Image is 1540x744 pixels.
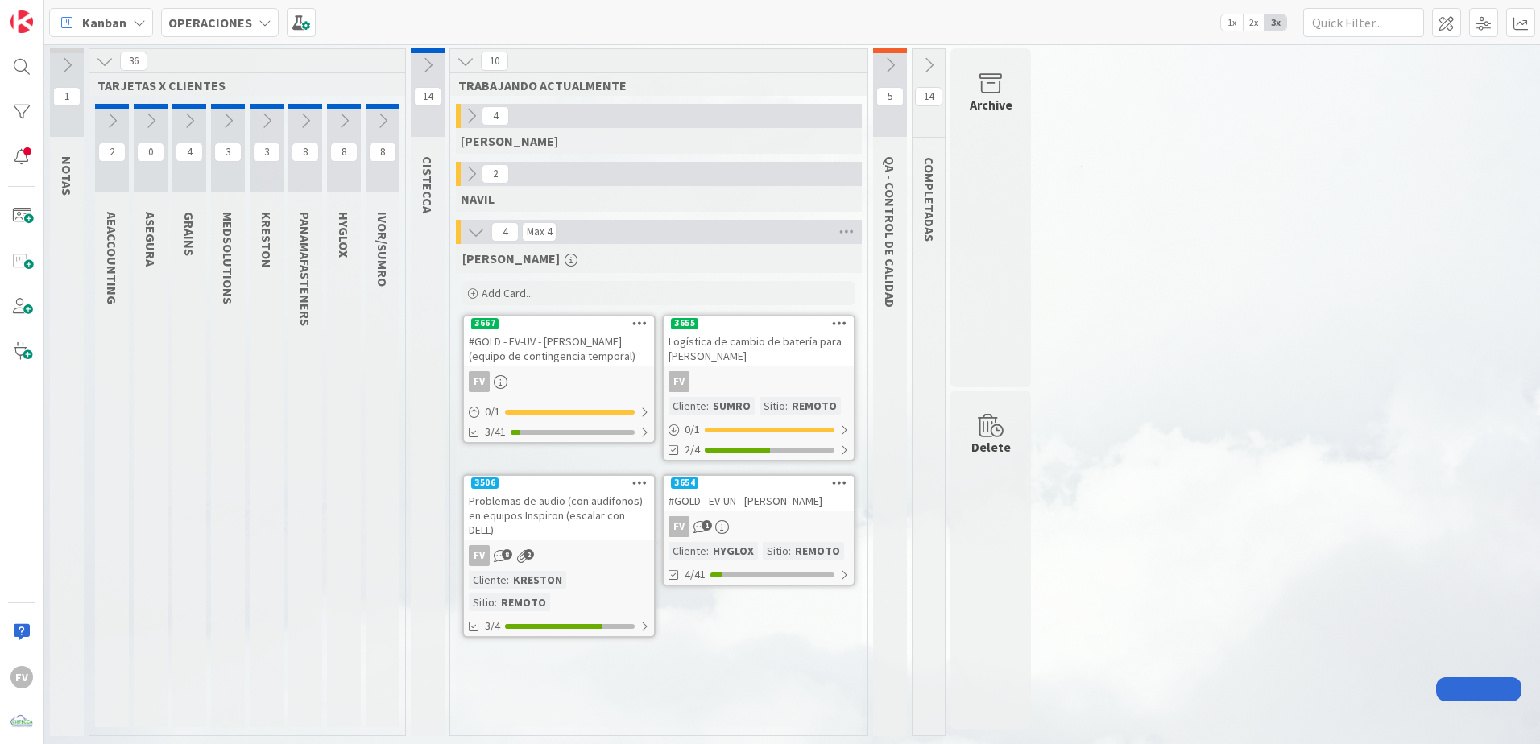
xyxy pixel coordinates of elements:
[664,331,854,366] div: Logística de cambio de batería para [PERSON_NAME]
[485,403,500,420] span: 0 / 1
[527,228,552,236] div: Max 4
[706,542,709,560] span: :
[220,212,236,304] span: MEDSOLUTIONS
[469,545,490,566] div: FV
[685,566,706,583] span: 4/41
[181,212,197,256] span: GRAINS
[709,397,755,415] div: SUMRO
[461,133,558,149] span: GABRIEL
[882,156,898,308] span: QA - CONTROL DE CALIDAD
[464,402,654,422] div: 0/1
[497,593,550,611] div: REMOTO
[789,542,791,560] span: :
[491,222,519,242] span: 4
[120,52,147,71] span: 36
[1243,14,1265,31] span: 2x
[464,476,654,490] div: 3506
[471,318,499,329] div: 3667
[1221,14,1243,31] span: 1x
[709,542,758,560] div: HYGLOX
[502,549,512,560] span: 8
[420,156,436,213] span: CISTECCA
[664,516,854,537] div: FV
[669,542,706,560] div: Cliente
[292,143,319,162] span: 8
[685,441,700,458] span: 2/4
[788,397,841,415] div: REMOTO
[297,212,313,326] span: PANAMAFASTENERS
[336,212,352,258] span: HYGLOX
[98,143,126,162] span: 2
[876,87,904,106] span: 5
[458,77,847,93] span: TRABAJANDO ACTUALMENTE
[921,157,938,242] span: COMPLETADAS
[664,316,854,331] div: 3655
[495,593,497,611] span: :
[464,316,654,366] div: 3667#GOLD - EV-UV - [PERSON_NAME] (equipo de contingencia temporal)
[482,106,509,126] span: 4
[168,14,252,31] b: OPERACIONES
[664,420,854,440] div: 0/1
[471,477,499,489] div: 3506
[664,316,854,366] div: 3655Logística de cambio de batería para [PERSON_NAME]
[671,318,698,329] div: 3655
[671,477,698,489] div: 3654
[59,156,75,196] span: NOTAS
[97,77,385,93] span: TARJETAS X CLIENTES
[53,87,81,106] span: 1
[662,315,855,461] a: 3655Logística de cambio de batería para [PERSON_NAME]FVCliente:SUMROSitio:REMOTO0/12/4
[702,520,712,531] span: 1
[469,593,495,611] div: Sitio
[482,164,509,184] span: 2
[970,95,1012,114] div: Archive
[485,618,500,634] span: 3/4
[259,212,275,268] span: KRESTON
[669,371,689,392] div: FV
[662,474,855,586] a: 3654#GOLD - EV-UN - [PERSON_NAME]FVCliente:HYGLOXSitio:REMOTO4/41
[785,397,788,415] span: :
[462,315,656,444] a: 3667#GOLD - EV-UV - [PERSON_NAME] (equipo de contingencia temporal)FV0/13/41
[971,437,1011,457] div: Delete
[469,371,490,392] div: FV
[461,191,495,207] span: NAVIL
[1303,8,1424,37] input: Quick Filter...
[330,143,358,162] span: 8
[137,143,164,162] span: 0
[509,571,566,589] div: KRESTON
[482,286,533,300] span: Add Card...
[462,474,656,638] a: 3506Problemas de audio (con audifonos) en equipos Inspiron (escalar con DELL)FVCliente:KRESTONSit...
[464,545,654,566] div: FV
[464,371,654,392] div: FV
[1265,14,1286,31] span: 3x
[664,490,854,511] div: #GOLD - EV-UN - [PERSON_NAME]
[469,571,507,589] div: Cliente
[464,490,654,540] div: Problemas de audio (con audifonos) en equipos Inspiron (escalar con DELL)
[763,542,789,560] div: Sitio
[10,10,33,33] img: Visit kanbanzone.com
[369,143,396,162] span: 8
[10,666,33,688] div: FV
[664,476,854,511] div: 3654#GOLD - EV-UN - [PERSON_NAME]
[464,316,654,331] div: 3667
[791,542,844,560] div: REMOTO
[464,476,654,540] div: 3506Problemas de audio (con audifonos) en equipos Inspiron (escalar con DELL)
[10,711,33,734] img: avatar
[485,424,506,440] span: 3/41
[375,212,391,287] span: IVOR/SUMRO
[462,250,560,267] span: FERNANDO
[214,143,242,162] span: 3
[524,549,534,560] span: 2
[143,212,159,267] span: ASEGURA
[414,87,441,106] span: 14
[507,571,509,589] span: :
[706,397,709,415] span: :
[82,13,126,32] span: Kanban
[481,52,508,71] span: 10
[760,397,785,415] div: Sitio
[664,371,854,392] div: FV
[464,331,654,366] div: #GOLD - EV-UV - [PERSON_NAME] (equipo de contingencia temporal)
[253,143,280,162] span: 3
[669,397,706,415] div: Cliente
[664,476,854,490] div: 3654
[669,516,689,537] div: FV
